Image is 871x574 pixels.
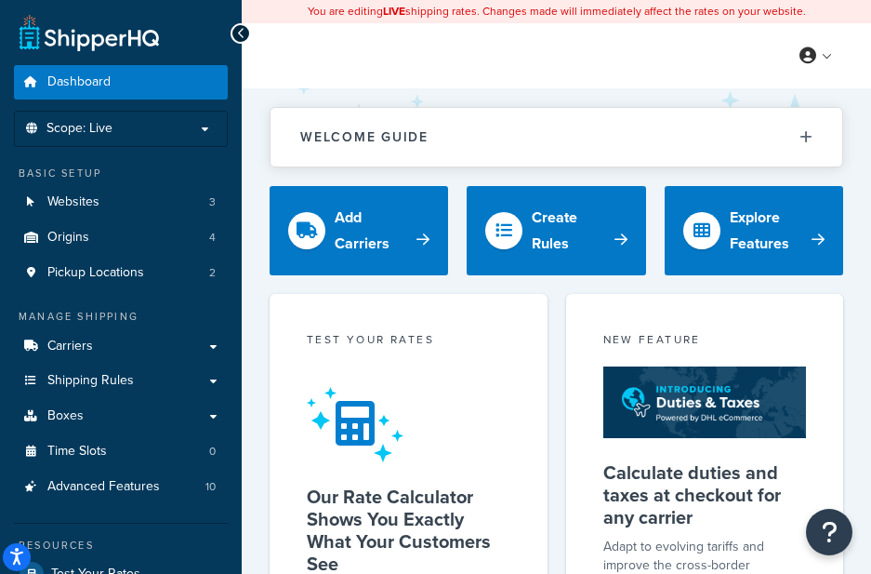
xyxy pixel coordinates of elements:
[209,265,216,281] span: 2
[14,470,228,504] a: Advanced Features10
[14,166,228,181] div: Basic Setup
[14,256,228,290] a: Pickup Locations2
[14,256,228,290] li: Pickup Locations
[47,408,84,424] span: Boxes
[383,3,405,20] b: LIVE
[532,205,614,257] div: Create Rules
[14,220,228,255] li: Origins
[209,194,216,210] span: 3
[271,108,842,167] button: Welcome Guide
[300,130,429,144] h2: Welcome Guide
[47,479,160,495] span: Advanced Features
[307,331,510,353] div: Test your rates
[209,444,216,460] span: 0
[14,185,228,220] a: Websites3
[14,364,228,398] a: Shipping Rules
[47,339,93,354] span: Carriers
[14,538,228,554] div: Resources
[47,230,89,246] span: Origins
[47,444,107,460] span: Time Slots
[47,194,99,210] span: Websites
[14,329,228,364] a: Carriers
[14,65,228,100] a: Dashboard
[603,461,807,528] h5: Calculate duties and taxes at checkout for any carrier
[14,470,228,504] li: Advanced Features
[47,74,111,90] span: Dashboard
[14,399,228,434] a: Boxes
[209,230,216,246] span: 4
[467,186,645,275] a: Create Rules
[205,479,216,495] span: 10
[14,309,228,325] div: Manage Shipping
[603,331,807,353] div: New Feature
[46,121,112,137] span: Scope: Live
[665,186,843,275] a: Explore Features
[14,434,228,469] li: Time Slots
[14,434,228,469] a: Time Slots0
[47,265,144,281] span: Pickup Locations
[730,205,812,257] div: Explore Features
[335,205,416,257] div: Add Carriers
[270,186,448,275] a: Add Carriers
[47,373,134,389] span: Shipping Rules
[806,509,852,555] button: Open Resource Center
[14,185,228,220] li: Websites
[14,220,228,255] a: Origins4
